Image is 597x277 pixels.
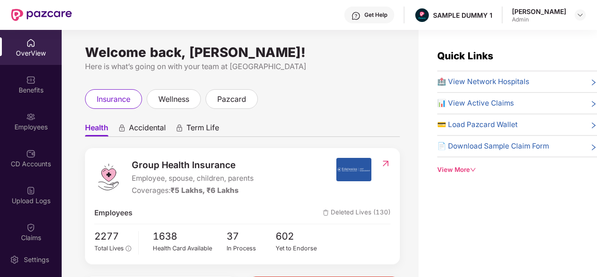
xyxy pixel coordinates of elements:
[437,141,549,152] span: 📄 Download Sample Claim Form
[126,246,131,251] span: info-circle
[26,186,36,195] img: svg+xml;base64,PHN2ZyBpZD0iVXBsb2FkX0xvZ3MiIGRhdGEtbmFtZT0iVXBsb2FkIExvZ3MiIHhtbG5zPSJodHRwOi8vd3...
[129,123,166,136] span: Accidental
[336,158,371,181] img: insurerIcon
[94,245,124,252] span: Total Lives
[94,207,132,219] span: Employees
[512,7,566,16] div: [PERSON_NAME]
[576,11,584,19] img: svg+xml;base64,PHN2ZyBpZD0iRHJvcGRvd24tMzJ4MzIiIHhtbG5zPSJodHRwOi8vd3d3LnczLm9yZy8yMDAwL3N2ZyIgd2...
[590,142,597,152] span: right
[470,167,476,173] span: down
[437,98,514,109] span: 📊 View Active Claims
[118,124,126,132] div: animation
[158,93,189,105] span: wellness
[153,244,227,253] div: Health Card Available
[132,173,254,184] span: Employee, spouse, children, parents
[364,11,387,19] div: Get Help
[85,61,400,72] div: Here is what’s going on with your team at [GEOGRAPHIC_DATA]
[433,11,492,20] div: SAMPLE DUMMY 1
[437,50,493,62] span: Quick Links
[590,99,597,109] span: right
[323,210,329,216] img: deleteIcon
[94,229,131,244] span: 2277
[323,207,391,219] span: Deleted Lives (130)
[26,112,36,121] img: svg+xml;base64,PHN2ZyBpZD0iRW1wbG95ZWVzIiB4bWxucz0iaHR0cDovL3d3dy53My5vcmcvMjAwMC9zdmciIHdpZHRoPS...
[381,159,391,168] img: RedirectIcon
[26,38,36,48] img: svg+xml;base64,PHN2ZyBpZD0iSG9tZSIgeG1sbnM9Imh0dHA6Ly93d3cudzMub3JnLzIwMDAvc3ZnIiB3aWR0aD0iMjAiIG...
[437,165,597,175] div: View More
[11,9,72,21] img: New Pazcare Logo
[26,149,36,158] img: svg+xml;base64,PHN2ZyBpZD0iQ0RfQWNjb3VudHMiIGRhdGEtbmFtZT0iQ0QgQWNjb3VudHMiIHhtbG5zPSJodHRwOi8vd3...
[171,186,239,195] span: ₹5 Lakhs, ₹6 Lakhs
[351,11,361,21] img: svg+xml;base64,PHN2ZyBpZD0iSGVscC0zMngzMiIgeG1sbnM9Imh0dHA6Ly93d3cudzMub3JnLzIwMDAvc3ZnIiB3aWR0aD...
[97,93,130,105] span: insurance
[175,124,184,132] div: animation
[186,123,219,136] span: Term Life
[85,49,400,56] div: Welcome back, [PERSON_NAME]!
[132,185,254,196] div: Coverages:
[437,76,529,87] span: 🏥 View Network Hospitals
[512,16,566,23] div: Admin
[437,119,518,130] span: 💳 Load Pazcard Wallet
[26,223,36,232] img: svg+xml;base64,PHN2ZyBpZD0iQ2xhaW0iIHhtbG5zPSJodHRwOi8vd3d3LnczLm9yZy8yMDAwL3N2ZyIgd2lkdGg9IjIwIi...
[590,78,597,87] span: right
[217,93,246,105] span: pazcard
[21,255,52,264] div: Settings
[276,244,325,253] div: Yet to Endorse
[590,121,597,130] span: right
[227,244,276,253] div: In Process
[415,8,429,22] img: Pazcare_Alternative_logo-01-01.png
[85,123,108,136] span: Health
[227,229,276,244] span: 37
[132,158,254,172] span: Group Health Insurance
[26,75,36,85] img: svg+xml;base64,PHN2ZyBpZD0iQmVuZWZpdHMiIHhtbG5zPSJodHRwOi8vd3d3LnczLm9yZy8yMDAwL3N2ZyIgd2lkdGg9Ij...
[276,229,325,244] span: 602
[94,163,122,191] img: logo
[153,229,227,244] span: 1638
[10,255,19,264] img: svg+xml;base64,PHN2ZyBpZD0iU2V0dGluZy0yMHgyMCIgeG1sbnM9Imh0dHA6Ly93d3cudzMub3JnLzIwMDAvc3ZnIiB3aW...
